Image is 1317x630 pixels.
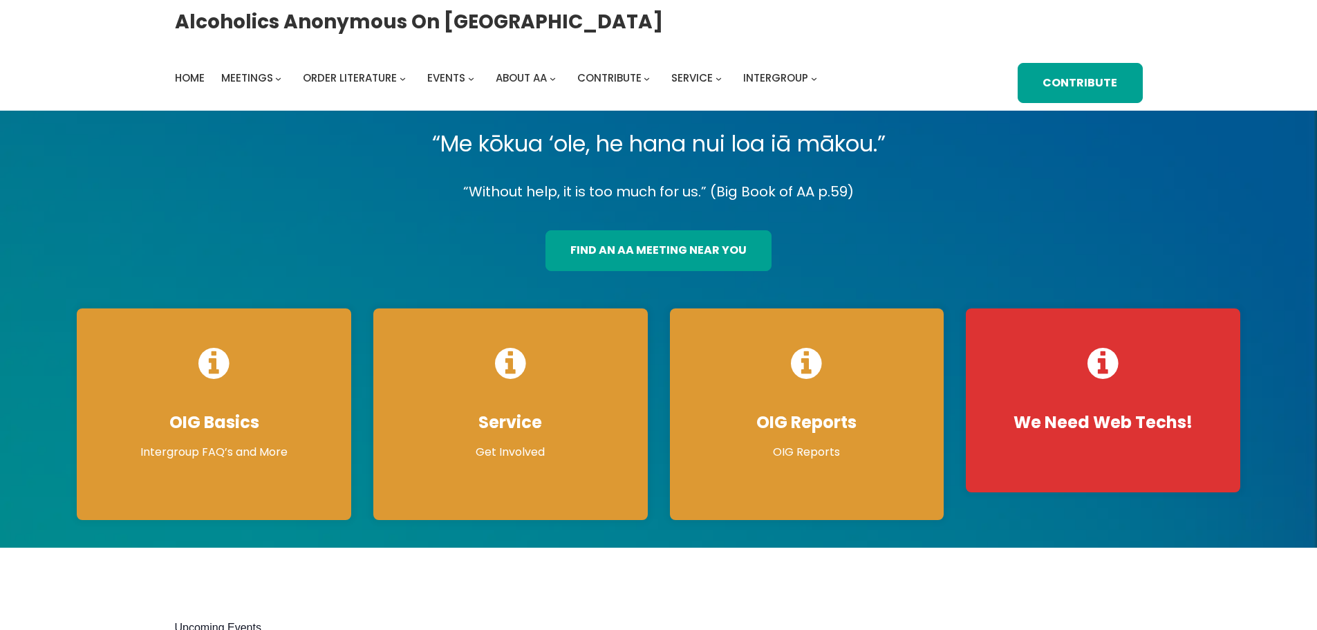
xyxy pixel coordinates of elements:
[811,75,817,81] button: Intergroup submenu
[468,75,474,81] button: Events submenu
[175,71,205,85] span: Home
[671,71,713,85] span: Service
[743,68,808,88] a: Intergroup
[550,75,556,81] button: About AA submenu
[496,71,547,85] span: About AA
[221,68,273,88] a: Meetings
[427,71,465,85] span: Events
[275,75,281,81] button: Meetings submenu
[716,75,722,81] button: Service submenu
[684,412,931,433] h4: OIG Reports
[175,68,822,88] nav: Intergroup
[387,412,634,433] h4: Service
[175,68,205,88] a: Home
[91,444,337,461] p: Intergroup FAQ’s and More
[66,180,1251,204] p: “Without help, it is too much for us.” (Big Book of AA p.59)
[684,444,931,461] p: OIG Reports
[66,124,1251,163] p: “Me kōkua ‘ole, he hana nui loa iā mākou.”
[545,230,772,271] a: find an aa meeting near you
[303,71,397,85] span: Order Literature
[671,68,713,88] a: Service
[980,412,1226,433] h4: We Need Web Techs!
[577,71,642,85] span: Contribute
[644,75,650,81] button: Contribute submenu
[175,5,663,39] a: Alcoholics Anonymous on [GEOGRAPHIC_DATA]
[743,71,808,85] span: Intergroup
[221,71,273,85] span: Meetings
[427,68,465,88] a: Events
[1018,63,1142,104] a: Contribute
[400,75,406,81] button: Order Literature submenu
[387,444,634,461] p: Get Involved
[91,412,337,433] h4: OIG Basics
[577,68,642,88] a: Contribute
[496,68,547,88] a: About AA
